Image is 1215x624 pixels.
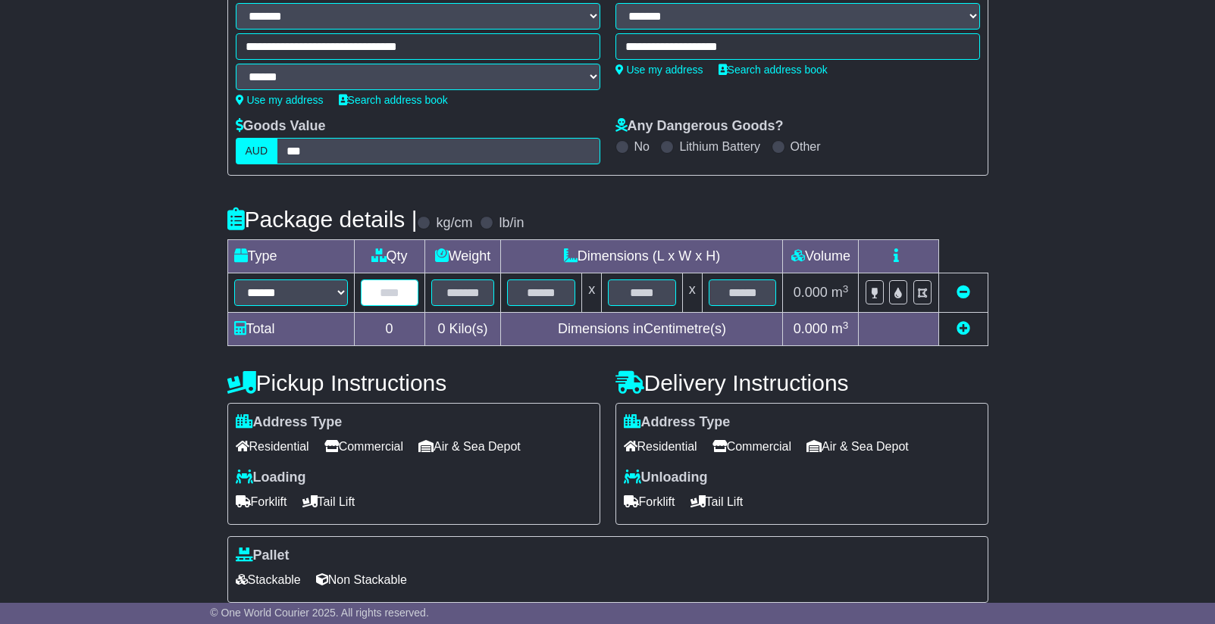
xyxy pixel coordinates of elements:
span: m [831,321,849,336]
span: Air & Sea Depot [418,435,521,458]
span: Forklift [236,490,287,513]
label: Pallet [236,548,290,564]
label: Lithium Battery [679,139,760,154]
h4: Delivery Instructions [615,370,988,395]
td: Total [227,313,354,346]
a: Use my address [236,94,324,106]
label: No [634,139,650,154]
td: Dimensions (L x W x H) [501,240,783,273]
label: Goods Value [236,118,326,135]
sup: 3 [843,320,849,331]
td: Volume [783,240,859,273]
label: Any Dangerous Goods? [615,118,784,135]
span: Residential [236,435,309,458]
a: Use my address [615,64,703,76]
td: 0 [354,313,424,346]
td: Weight [424,240,501,273]
a: Search address book [339,94,448,106]
a: Add new item [957,321,970,336]
label: AUD [236,138,278,164]
span: 0.000 [794,321,828,336]
span: Air & Sea Depot [806,435,909,458]
span: Commercial [712,435,791,458]
label: Other [791,139,821,154]
td: Kilo(s) [424,313,501,346]
span: Tail Lift [302,490,355,513]
label: Address Type [236,414,343,431]
td: Type [227,240,354,273]
label: lb/in [499,215,524,232]
span: m [831,285,849,300]
td: x [582,273,602,313]
span: 0 [437,321,445,336]
span: Residential [624,435,697,458]
span: 0.000 [794,285,828,300]
label: kg/cm [436,215,472,232]
span: Forklift [624,490,675,513]
span: © One World Courier 2025. All rights reserved. [210,607,429,619]
td: x [682,273,702,313]
a: Remove this item [957,285,970,300]
h4: Package details | [227,207,418,232]
a: Search address book [719,64,828,76]
span: Stackable [236,568,301,591]
label: Loading [236,470,306,486]
span: Non Stackable [316,568,407,591]
label: Address Type [624,414,731,431]
td: Qty [354,240,424,273]
sup: 3 [843,283,849,295]
span: Tail Lift [690,490,744,513]
span: Commercial [324,435,403,458]
label: Unloading [624,470,708,486]
td: Dimensions in Centimetre(s) [501,313,783,346]
h4: Pickup Instructions [227,370,600,395]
